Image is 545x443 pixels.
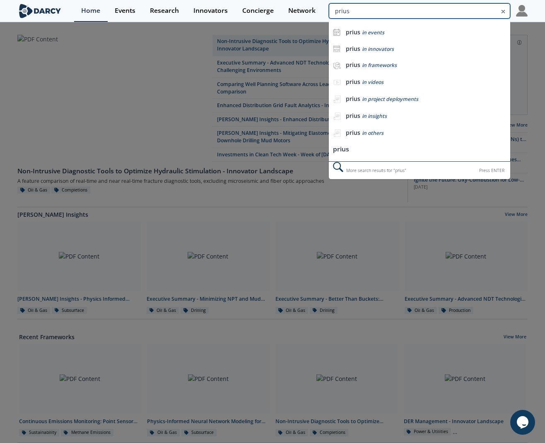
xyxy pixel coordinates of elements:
img: logo-wide.svg [17,4,63,18]
input: Advanced Search [329,3,510,19]
div: Press ENTER [479,166,504,175]
b: prius [346,78,360,86]
div: Concierge [242,7,274,14]
iframe: chat widget [510,410,537,435]
div: Events [115,7,135,14]
img: Profile [516,5,528,17]
div: Research [150,7,179,14]
b: prius [346,28,360,36]
div: Home [81,7,100,14]
div: More search results for " prius " [329,161,510,179]
span: in videos [362,79,383,86]
b: prius [346,129,360,136]
span: in innovators [362,45,394,53]
div: Innovators [193,7,228,14]
li: prius [329,142,510,157]
b: prius [346,95,360,103]
span: in project deployments [362,96,418,103]
div: Network [288,7,316,14]
b: prius [346,45,360,53]
img: icon [333,29,340,36]
img: icon [333,45,340,53]
span: in insights [362,113,387,120]
span: in others [362,129,383,136]
b: prius [346,112,360,120]
span: in events [362,29,384,36]
b: prius [346,61,360,69]
span: in frameworks [362,62,397,69]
